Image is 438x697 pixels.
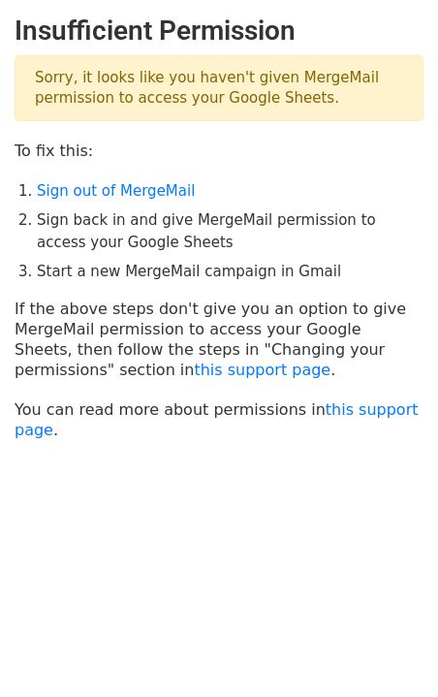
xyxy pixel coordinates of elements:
h2: Insufficient Permission [15,15,423,48]
p: You can read more about permissions in . [15,399,423,440]
li: Sign back in and give MergeMail permission to access your Google Sheets [37,209,423,253]
p: Sorry, it looks like you haven't given MergeMail permission to access your Google Sheets. [15,55,423,121]
li: Start a new MergeMail campaign in Gmail [37,261,423,283]
a: this support page [15,400,419,439]
a: Sign out of MergeMail [37,182,195,200]
p: To fix this: [15,141,423,161]
p: If the above steps don't give you an option to give MergeMail permission to access your Google Sh... [15,299,423,380]
a: this support page [194,361,330,379]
